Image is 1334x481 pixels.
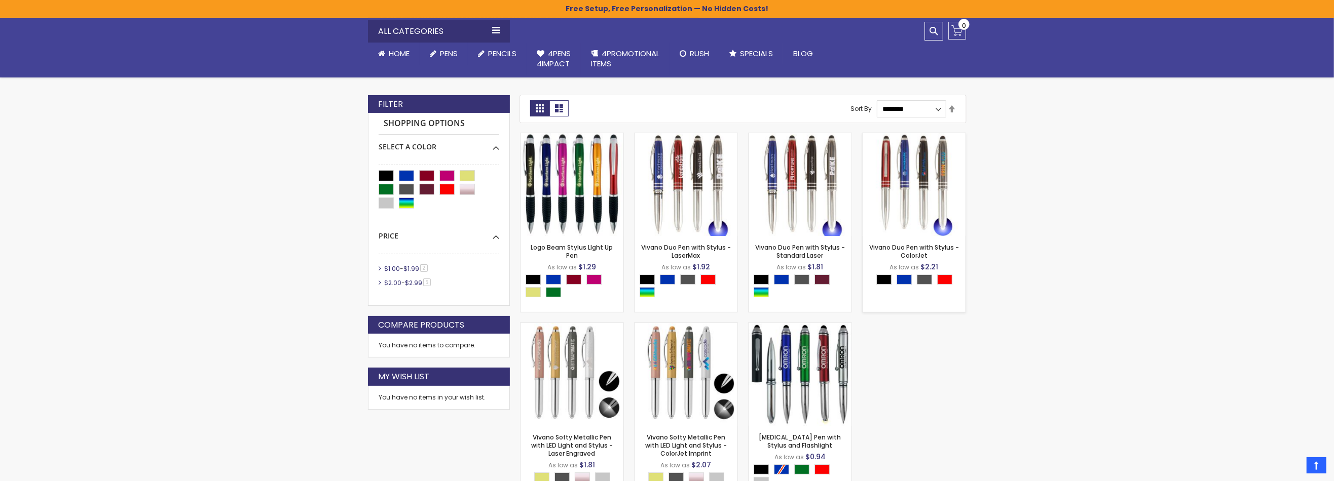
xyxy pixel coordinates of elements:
[379,113,499,135] strong: Shopping Options
[579,262,597,272] span: $1.29
[645,433,727,458] a: Vivano Softy Metallic Pen with LED Light and Stylus - ColorJet Imprint
[566,274,581,285] div: Burgundy
[794,464,809,474] div: Green
[368,334,510,357] div: You have no items to compare.
[754,274,769,285] div: Black
[382,278,434,287] a: $2.00-$2.995
[389,48,410,59] span: Home
[1250,454,1334,481] iframe: Google Customer Reviews
[382,264,431,273] a: $1.00-$1.992
[635,133,737,236] img: Vivano Duo Pen with Stylus - LaserMax
[420,264,428,272] span: 2
[526,274,623,300] div: Select A Color
[521,323,623,331] a: Vivano Softy Metallic Pen with LED Light and Stylus - Laser Engraved
[814,464,830,474] div: Red
[640,274,737,300] div: Select A Color
[641,243,731,260] a: Vivano Duo Pen with Stylus - LaserMax
[863,133,966,236] img: Vivano Duo Pen with Stylus - ColorJet
[591,48,659,69] span: 4PROMOTIONAL ITEMS
[693,262,711,272] span: $1.92
[379,393,499,402] div: You have no items in your wish list.
[468,43,527,65] a: Pencils
[635,133,737,141] a: Vivano Duo Pen with Stylus - LaserMax
[661,461,690,469] span: As low as
[890,263,919,271] span: As low as
[527,43,581,75] a: 4Pens4impact
[531,243,613,260] a: Logo Beam Stylus LIght Up Pen
[586,274,602,285] div: Fushia
[368,43,420,65] a: Home
[876,274,892,285] div: Black
[719,43,783,65] a: Specials
[378,319,464,331] strong: Compare Products
[692,460,712,470] span: $2.07
[962,21,966,30] span: 0
[488,48,516,59] span: Pencils
[754,464,769,474] div: Black
[690,48,709,59] span: Rush
[850,104,872,113] label: Sort By
[700,274,716,285] div: Red
[368,20,510,43] div: All Categories
[378,99,403,110] strong: Filter
[640,287,655,297] div: Assorted
[754,274,851,300] div: Select A Color
[749,323,851,331] a: Kyra Pen with Stylus and Flashlight
[805,452,826,462] span: $0.94
[794,274,809,285] div: Gunmetal
[546,274,561,285] div: Blue
[548,263,577,271] span: As low as
[680,274,695,285] div: Gunmetal
[774,274,789,285] div: Blue
[420,43,468,65] a: Pens
[759,433,841,450] a: [MEDICAL_DATA] Pen with Stylus and Flashlight
[660,274,675,285] div: Blue
[378,371,429,382] strong: My Wish List
[405,278,422,287] span: $2.99
[740,48,773,59] span: Specials
[783,43,823,65] a: Blog
[777,263,806,271] span: As low as
[897,274,912,285] div: Blue
[635,323,737,331] a: Vivano Softy Metallic Pen with LED Light and Stylus - ColorJet Imprint
[379,224,499,241] div: Price
[948,22,966,39] a: 0
[749,133,851,236] img: Vivano Duo Pen with Stylus - Standard Laser
[808,262,824,272] span: $1.81
[662,263,691,271] span: As low as
[921,262,939,272] span: $2.21
[917,274,932,285] div: Gunmetal
[440,48,458,59] span: Pens
[937,274,952,285] div: Red
[549,461,578,469] span: As low as
[530,100,549,116] strong: Grid
[774,453,804,461] span: As low as
[814,274,830,285] div: Dark Red
[876,274,957,287] div: Select A Color
[521,133,623,236] img: Logo Beam Stylus LIght Up Pen
[793,48,813,59] span: Blog
[635,323,737,426] img: Vivano Softy Metallic Pen with LED Light and Stylus - ColorJet Imprint
[869,243,959,260] a: Vivano Duo Pen with Stylus - ColorJet
[423,278,431,286] span: 5
[670,43,719,65] a: Rush
[526,274,541,285] div: Black
[749,133,851,141] a: Vivano Duo Pen with Stylus - Standard Laser
[537,48,571,69] span: 4Pens 4impact
[531,433,613,458] a: Vivano Softy Metallic Pen with LED Light and Stylus - Laser Engraved
[526,287,541,297] div: Gold
[755,243,845,260] a: Vivano Duo Pen with Stylus - Standard Laser
[640,274,655,285] div: Black
[521,323,623,426] img: Vivano Softy Metallic Pen with LED Light and Stylus - Laser Engraved
[379,135,499,152] div: Select A Color
[754,287,769,297] div: Assorted
[384,264,400,273] span: $1.00
[403,264,419,273] span: $1.99
[521,133,623,141] a: Logo Beam Stylus LIght Up Pen
[546,287,561,297] div: Green
[863,133,966,141] a: Vivano Duo Pen with Stylus - ColorJet
[384,278,401,287] span: $2.00
[581,43,670,75] a: 4PROMOTIONALITEMS
[580,460,596,470] span: $1.81
[749,323,851,426] img: Kyra Pen with Stylus and Flashlight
